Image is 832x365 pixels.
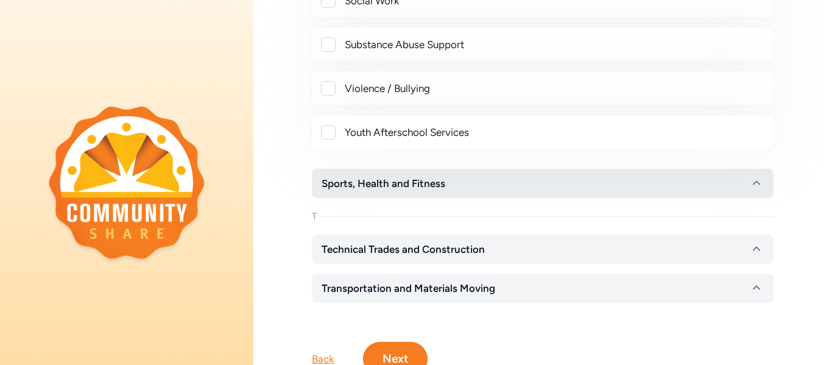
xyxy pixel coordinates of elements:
span: Technical Trades and Construction [322,242,485,257]
div: Substance Abuse Support [345,37,764,52]
span: Transportation and Materials Moving [322,281,495,296]
img: logo [49,106,205,258]
button: Sports, Health and Fitness [312,169,774,198]
div: Youth Afterschool Services [345,125,764,140]
button: Transportation and Materials Moving [312,274,774,303]
div: T [312,210,317,222]
span: Sports, Health and Fitness [322,176,445,191]
div: Violence / Bullying [345,81,764,96]
button: Technical Trades and Construction [312,235,774,264]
